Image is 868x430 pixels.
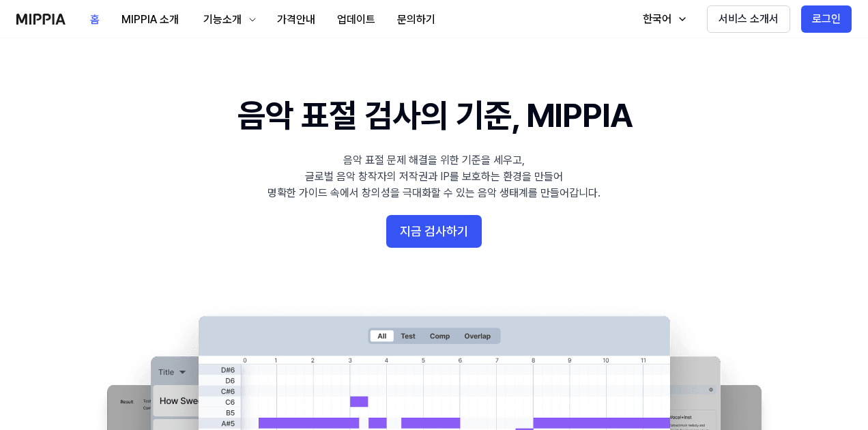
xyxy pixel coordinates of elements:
[237,93,631,139] h1: 음악 표절 검사의 기준, MIPPIA
[640,11,674,27] div: 한국어
[386,6,446,33] button: 문의하기
[79,1,111,38] a: 홈
[111,6,190,33] button: MIPPIA 소개
[16,14,66,25] img: logo
[266,6,326,33] button: 가격안내
[386,215,482,248] button: 지금 검사하기
[326,6,386,33] button: 업데이트
[801,5,852,33] button: 로그인
[201,12,244,28] div: 기능소개
[629,5,696,33] button: 한국어
[707,5,790,33] button: 서비스 소개서
[79,6,111,33] button: 홈
[267,152,601,201] div: 음악 표절 문제 해결을 위한 기준을 세우고, 글로벌 음악 창작자의 저작권과 IP를 보호하는 환경을 만들어 명확한 가이드 속에서 창의성을 극대화할 수 있는 음악 생태계를 만들어...
[326,1,386,38] a: 업데이트
[190,6,266,33] button: 기능소개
